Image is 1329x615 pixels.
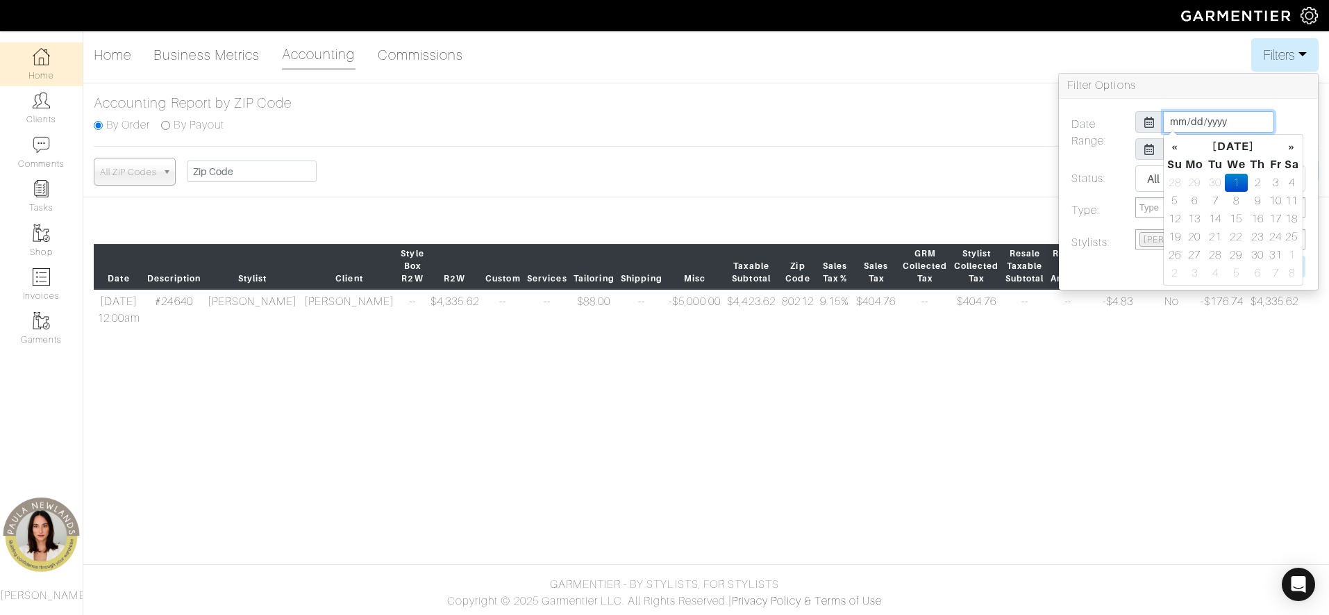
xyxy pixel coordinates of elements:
[1247,289,1302,330] td: $4,335.62
[33,268,50,286] img: orders-icon-0abe47150d42831381b5fb84f609e132dff9fe21cb692f30cb5eec754e2cba89.png
[724,289,779,330] td: $4,423.62
[1144,234,1218,245] span: [PERSON_NAME]
[1183,228,1206,246] td: 20
[1206,210,1225,228] td: 14
[1284,156,1300,174] th: Sa
[570,289,617,330] td: $88.00
[665,289,724,330] td: -$5,000.00
[665,244,724,289] th: Misc
[1282,568,1315,601] div: Open Intercom Messenger
[1284,228,1300,246] td: 25
[1284,192,1300,210] td: 11
[94,41,131,69] a: Home
[282,40,356,70] a: Accounting
[1284,210,1300,228] td: 18
[33,48,50,65] img: dashboard-icon-dbcd8f5a0b271acd01030246c82b418ddd0df26cd7fceb0bd07c9910d44c42f6.png
[1206,228,1225,246] td: 21
[524,244,570,289] th: Services
[33,136,50,154] img: comment-icon-a0a6a9ef722e966f86d9cbdc48e553b5cf19dbc54f86b18d962a5391bc8f6eb6.png
[1183,246,1206,264] td: 27
[1248,228,1267,246] td: 23
[398,289,428,330] td: --
[94,225,1298,238] div: COGS = Cost of Goods Sold
[779,289,817,330] td: 80212
[204,289,301,330] td: [PERSON_NAME]
[1225,264,1248,282] td: 5
[1167,210,1183,228] td: 12
[1248,246,1267,264] td: 30
[1183,192,1206,210] td: 6
[1225,192,1248,210] td: 8
[204,244,301,289] th: Stylist
[1174,3,1301,28] img: garmentier-logo-header-white-b43fb05a5012e4ada735d5af1a66efaba907eab6374d6393d1fbf88cb4ef424d.png
[33,180,50,197] img: reminder-icon-8004d30b9f0a5d33ae49ab947aed9ed385cf756f9e5892f1edd6e32f2345188e.png
[817,244,853,289] th: Sales Tax %
[1225,210,1248,228] td: 15
[33,224,50,242] img: garments-icon-b7da505a4dc4fd61783c78ac3ca0ef83fa9d6f193b1c9dc38574b1d14d53ca28.png
[1267,264,1283,282] td: 7
[33,312,50,329] img: garments-icon-b7da505a4dc4fd61783c78ac3ca0ef83fa9d6f193b1c9dc38574b1d14d53ca28.png
[1284,138,1300,156] th: »
[817,289,853,330] td: 9.15%
[94,289,144,330] td: [DATE] 12:00am
[951,244,1002,289] th: Stylist Collected Tax
[174,117,224,133] label: By Payout
[1301,7,1318,24] img: gear-icon-white-bd11855cb880d31180b6d7d6211b90ccbf57a29d726f0c71d8c61bd08dd39cc2.png
[1284,246,1300,264] td: 1
[106,117,150,133] label: By Order
[1183,174,1206,192] td: 29
[1206,192,1225,210] td: 7
[144,244,204,289] th: Description
[427,289,482,330] td: $4,335.62
[398,244,428,289] th: Style Box R2W
[1183,264,1206,282] td: 3
[1061,229,1125,256] label: Stylists:
[1183,138,1284,156] th: [DATE]
[100,158,157,186] span: All ZIP Codes
[155,295,192,308] a: #24640
[1206,246,1225,264] td: 28
[1248,210,1267,228] td: 16
[94,95,1319,111] h5: Accounting Report by ZIP Code
[187,161,317,182] input: Zip Code
[617,289,665,330] td: --
[1206,174,1225,192] td: 30
[1225,228,1248,246] td: 22
[1267,210,1283,228] td: 17
[1061,165,1125,197] label: Status:
[1167,156,1183,174] th: Su
[617,244,665,289] th: Shipping
[570,244,617,289] th: Tailoring
[1267,228,1283,246] td: 24
[951,289,1002,330] td: $404.76
[1248,264,1267,282] td: 6
[482,289,524,330] td: --
[1167,246,1183,264] td: 26
[1059,74,1318,99] h3: Filter Options
[1284,264,1300,282] td: 8
[1167,138,1183,156] th: «
[94,244,144,289] th: Date
[1248,192,1267,210] td: 9
[1267,192,1283,210] td: 10
[899,289,951,330] td: --
[1284,174,1300,192] td: 4
[1167,228,1183,246] td: 19
[853,244,899,289] th: Sales Tax
[1183,210,1206,228] td: 13
[1248,156,1267,174] th: Th
[1047,289,1089,330] td: --
[482,244,524,289] th: Custom
[732,595,882,607] a: Privacy Policy & Terms of Use
[1089,289,1146,330] td: -$4.83
[1251,38,1319,72] button: Filters
[301,244,397,289] th: Client
[427,244,482,289] th: R2W
[1183,156,1206,174] th: Mo
[33,92,50,109] img: clients-icon-6bae9207a08558b7cb47a8932f037763ab4055f8c8b6bfacd5dc20c3e0201464.png
[1267,174,1283,192] td: 3
[1248,174,1267,192] td: 2
[1206,264,1225,282] td: 4
[1197,289,1247,330] td: -$176.74
[779,244,817,289] th: Zip Code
